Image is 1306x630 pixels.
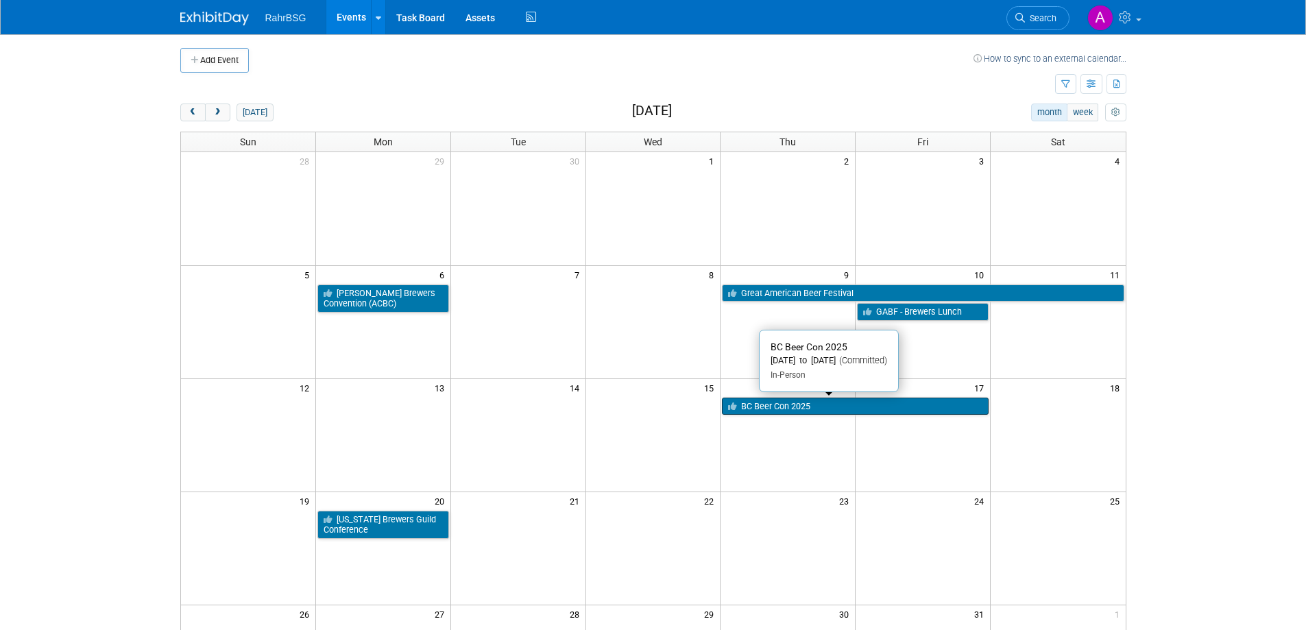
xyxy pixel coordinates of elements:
[1105,104,1126,121] button: myCustomButton
[843,266,855,283] span: 9
[1006,6,1069,30] a: Search
[703,605,720,622] span: 29
[1031,104,1067,121] button: month
[568,152,585,169] span: 30
[180,104,206,121] button: prev
[771,341,847,352] span: BC Beer Con 2025
[317,511,449,539] a: [US_STATE] Brewers Guild Conference
[433,379,450,396] span: 13
[298,492,315,509] span: 19
[1051,136,1065,147] span: Sat
[265,12,306,23] span: RahrBSG
[644,136,662,147] span: Wed
[1113,605,1126,622] span: 1
[722,284,1124,302] a: Great American Beer Festival
[180,48,249,73] button: Add Event
[771,370,806,380] span: In-Person
[237,104,273,121] button: [DATE]
[917,136,928,147] span: Fri
[708,152,720,169] span: 1
[973,266,990,283] span: 10
[973,492,990,509] span: 24
[1087,5,1113,31] img: Ashley Grotewold
[1109,266,1126,283] span: 11
[1109,492,1126,509] span: 25
[205,104,230,121] button: next
[438,266,450,283] span: 6
[857,303,989,321] a: GABF - Brewers Lunch
[836,355,887,365] span: (Committed)
[708,266,720,283] span: 8
[568,492,585,509] span: 21
[843,152,855,169] span: 2
[317,284,449,313] a: [PERSON_NAME] Brewers Convention (ACBC)
[511,136,526,147] span: Tue
[1109,379,1126,396] span: 18
[568,605,585,622] span: 28
[1111,108,1120,117] i: Personalize Calendar
[974,53,1126,64] a: How to sync to an external calendar...
[838,492,855,509] span: 23
[779,136,796,147] span: Thu
[978,152,990,169] span: 3
[180,12,249,25] img: ExhibitDay
[973,379,990,396] span: 17
[433,152,450,169] span: 29
[722,398,989,415] a: BC Beer Con 2025
[298,152,315,169] span: 28
[632,104,672,119] h2: [DATE]
[240,136,256,147] span: Sun
[573,266,585,283] span: 7
[568,379,585,396] span: 14
[1113,152,1126,169] span: 4
[838,605,855,622] span: 30
[303,266,315,283] span: 5
[433,605,450,622] span: 27
[703,492,720,509] span: 22
[374,136,393,147] span: Mon
[703,379,720,396] span: 15
[1025,13,1056,23] span: Search
[298,605,315,622] span: 26
[433,492,450,509] span: 20
[1067,104,1098,121] button: week
[973,605,990,622] span: 31
[771,355,887,367] div: [DATE] to [DATE]
[298,379,315,396] span: 12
